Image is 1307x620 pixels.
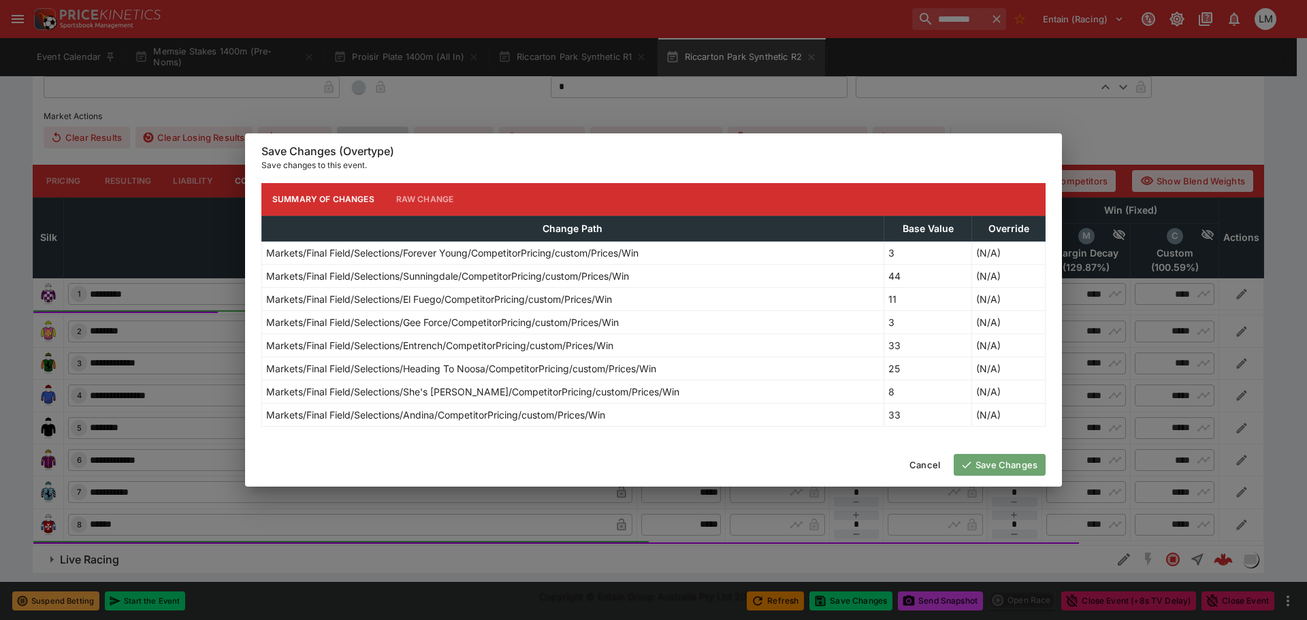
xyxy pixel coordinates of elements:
p: Markets/Final Field/Selections/Entrench/CompetitorPricing/custom/Prices/Win [266,338,613,353]
td: 3 [884,310,972,333]
p: Markets/Final Field/Selections/El Fuego/CompetitorPricing/custom/Prices/Win [266,292,612,306]
td: (N/A) [972,333,1046,357]
th: Override [972,216,1046,241]
button: Summary of Changes [261,183,385,216]
td: (N/A) [972,241,1046,264]
td: (N/A) [972,264,1046,287]
td: (N/A) [972,287,1046,310]
p: Markets/Final Field/Selections/She's [PERSON_NAME]/CompetitorPricing/custom/Prices/Win [266,385,679,399]
td: (N/A) [972,310,1046,333]
td: (N/A) [972,357,1046,380]
button: Save Changes [954,454,1046,476]
button: Raw Change [385,183,465,216]
td: (N/A) [972,403,1046,426]
td: 3 [884,241,972,264]
p: Markets/Final Field/Selections/Andina/CompetitorPricing/custom/Prices/Win [266,408,605,422]
td: 33 [884,403,972,426]
td: 44 [884,264,972,287]
td: 8 [884,380,972,403]
td: 33 [884,333,972,357]
p: Markets/Final Field/Selections/Sunningdale/CompetitorPricing/custom/Prices/Win [266,269,629,283]
th: Base Value [884,216,972,241]
h6: Save Changes (Overtype) [261,144,1046,159]
p: Save changes to this event. [261,159,1046,172]
p: Markets/Final Field/Selections/Heading To Noosa/CompetitorPricing/custom/Prices/Win [266,361,656,376]
button: Cancel [901,454,948,476]
td: 25 [884,357,972,380]
th: Change Path [262,216,884,241]
td: 11 [884,287,972,310]
td: (N/A) [972,380,1046,403]
p: Markets/Final Field/Selections/Gee Force/CompetitorPricing/custom/Prices/Win [266,315,619,329]
p: Markets/Final Field/Selections/Forever Young/CompetitorPricing/custom/Prices/Win [266,246,639,260]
